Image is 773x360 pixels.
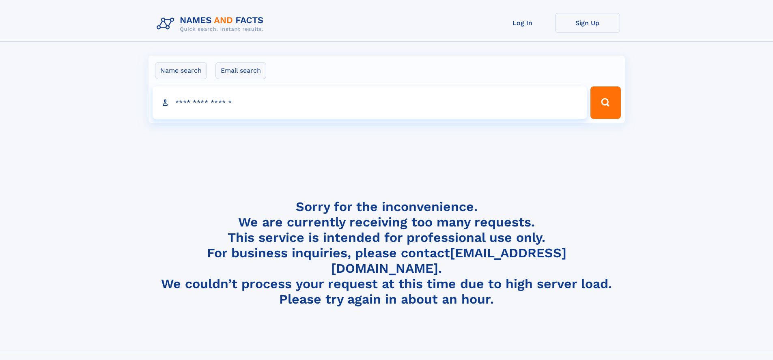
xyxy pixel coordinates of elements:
[331,245,566,276] a: [EMAIL_ADDRESS][DOMAIN_NAME]
[490,13,555,33] a: Log In
[215,62,266,79] label: Email search
[590,86,620,119] button: Search Button
[153,199,620,307] h4: Sorry for the inconvenience. We are currently receiving too many requests. This service is intend...
[555,13,620,33] a: Sign Up
[153,86,587,119] input: search input
[155,62,207,79] label: Name search
[153,13,270,35] img: Logo Names and Facts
